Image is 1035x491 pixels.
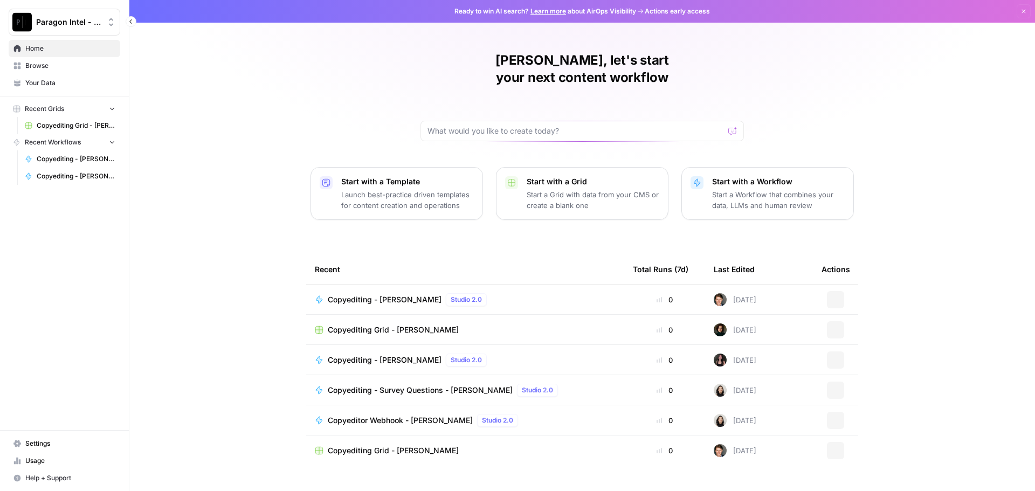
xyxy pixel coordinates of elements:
a: Copyediting - [PERSON_NAME] [20,150,120,168]
button: Start with a GridStart a Grid with data from your CMS or create a blank one [496,167,668,220]
div: [DATE] [714,414,756,427]
span: Copyediting Grid - [PERSON_NAME] [328,445,459,456]
div: Last Edited [714,254,755,284]
p: Start with a Workflow [712,176,845,187]
span: Studio 2.0 [482,416,513,425]
button: Recent Workflows [9,134,120,150]
span: Settings [25,439,115,448]
span: Copyediting - [PERSON_NAME] [328,355,441,365]
div: [DATE] [714,384,756,397]
img: qw00ik6ez51o8uf7vgx83yxyzow9 [714,293,727,306]
h1: [PERSON_NAME], let's start your next content workflow [420,52,744,86]
div: 0 [633,385,696,396]
div: [DATE] [714,293,756,306]
button: Help + Support [9,469,120,487]
img: t5ef5oef8zpw1w4g2xghobes91mw [714,414,727,427]
div: Actions [822,254,850,284]
span: Copyediting Grid - [PERSON_NAME] [37,121,115,130]
span: Help + Support [25,473,115,483]
img: trpfjrwlykpjh1hxat11z5guyxrg [714,323,727,336]
span: Copyediting - [PERSON_NAME] [328,294,441,305]
span: Paragon Intel - Copyediting [36,17,101,27]
span: Your Data [25,78,115,88]
a: Browse [9,57,120,74]
a: Copyediting - [PERSON_NAME]Studio 2.0 [315,354,616,366]
a: Usage [9,452,120,469]
img: Paragon Intel - Copyediting Logo [12,12,32,32]
p: Start a Grid with data from your CMS or create a blank one [527,189,659,211]
span: Recent Workflows [25,137,81,147]
div: [DATE] [714,323,756,336]
img: t5ef5oef8zpw1w4g2xghobes91mw [714,384,727,397]
img: qw00ik6ez51o8uf7vgx83yxyzow9 [714,444,727,457]
span: Actions early access [645,6,710,16]
span: Copyediting Grid - [PERSON_NAME] [328,324,459,335]
span: Copyediting - Survey Questions - [PERSON_NAME] [328,385,513,396]
a: Copyediting - [PERSON_NAME]Studio 2.0 [315,293,616,306]
span: Copyediting - [PERSON_NAME] [37,154,115,164]
a: Copyediting - [PERSON_NAME] [20,168,120,185]
a: Learn more [530,7,566,15]
button: Start with a TemplateLaunch best-practice driven templates for content creation and operations [310,167,483,220]
button: Recent Grids [9,101,120,117]
div: Total Runs (7d) [633,254,688,284]
span: Studio 2.0 [451,295,482,305]
a: Copyeditor Webhook - [PERSON_NAME]Studio 2.0 [315,414,616,427]
p: Start a Workflow that combines your data, LLMs and human review [712,189,845,211]
div: 0 [633,445,696,456]
button: Start with a WorkflowStart a Workflow that combines your data, LLMs and human review [681,167,854,220]
span: Recent Grids [25,104,64,114]
a: Settings [9,435,120,452]
div: 0 [633,415,696,426]
span: Ready to win AI search? about AirOps Visibility [454,6,636,16]
span: Home [25,44,115,53]
span: Studio 2.0 [522,385,553,395]
div: Recent [315,254,616,284]
input: What would you like to create today? [427,126,724,136]
a: Home [9,40,120,57]
a: Copyediting Grid - [PERSON_NAME] [20,117,120,134]
p: Start with a Grid [527,176,659,187]
div: 0 [633,294,696,305]
div: [DATE] [714,354,756,366]
div: 0 [633,324,696,335]
span: Studio 2.0 [451,355,482,365]
a: Copyediting - Survey Questions - [PERSON_NAME]Studio 2.0 [315,384,616,397]
button: Workspace: Paragon Intel - Copyediting [9,9,120,36]
a: Copyediting Grid - [PERSON_NAME] [315,324,616,335]
p: Launch best-practice driven templates for content creation and operations [341,189,474,211]
span: Copyeditor Webhook - [PERSON_NAME] [328,415,473,426]
span: Browse [25,61,115,71]
div: 0 [633,355,696,365]
p: Start with a Template [341,176,474,187]
div: [DATE] [714,444,756,457]
span: Copyediting - [PERSON_NAME] [37,171,115,181]
img: 5nlru5lqams5xbrbfyykk2kep4hl [714,354,727,366]
a: Your Data [9,74,120,92]
span: Usage [25,456,115,466]
a: Copyediting Grid - [PERSON_NAME] [315,445,616,456]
